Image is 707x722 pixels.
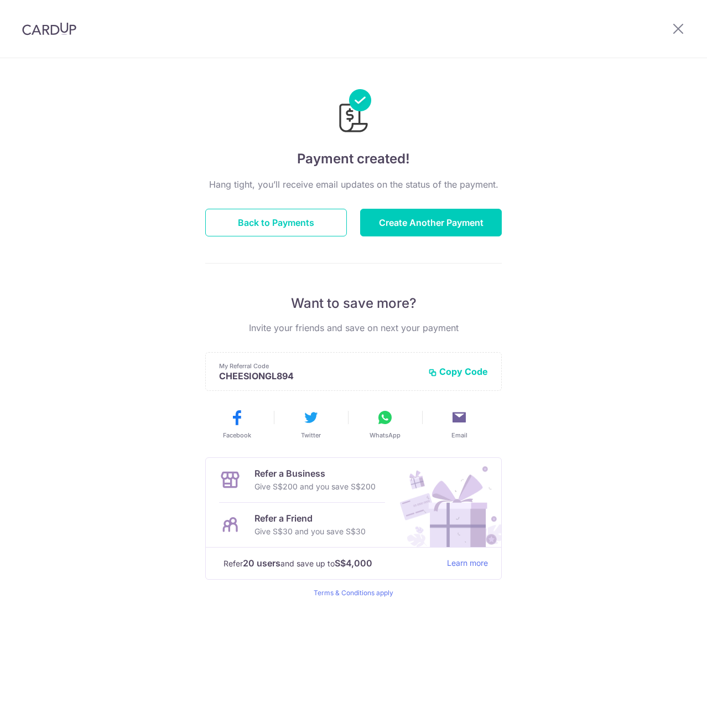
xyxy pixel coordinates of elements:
[204,409,269,440] button: Facebook
[223,556,438,570] p: Refer and save up to
[254,467,376,480] p: Refer a Business
[428,366,488,377] button: Copy Code
[205,321,502,334] p: Invite your friends and save on next your payment
[254,525,366,538] p: Give S$30 and you save S$30
[301,431,321,440] span: Twitter
[278,409,344,440] button: Twitter
[335,556,372,570] strong: S$4,000
[370,431,401,440] span: WhatsApp
[352,409,418,440] button: WhatsApp
[219,362,419,370] p: My Referral Code
[22,22,76,35] img: CardUp
[219,370,419,381] p: CHEESIONGL894
[389,458,501,547] img: Refer
[451,431,467,440] span: Email
[447,556,488,570] a: Learn more
[254,480,376,493] p: Give S$200 and you save S$200
[336,89,371,136] img: Payments
[205,209,347,236] button: Back to Payments
[223,431,251,440] span: Facebook
[427,409,492,440] button: Email
[360,209,502,236] button: Create Another Payment
[205,149,502,169] h4: Payment created!
[205,178,502,191] p: Hang tight, you’ll receive email updates on the status of the payment.
[314,589,393,597] a: Terms & Conditions apply
[254,512,366,525] p: Refer a Friend
[243,556,280,570] strong: 20 users
[205,295,502,312] p: Want to save more?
